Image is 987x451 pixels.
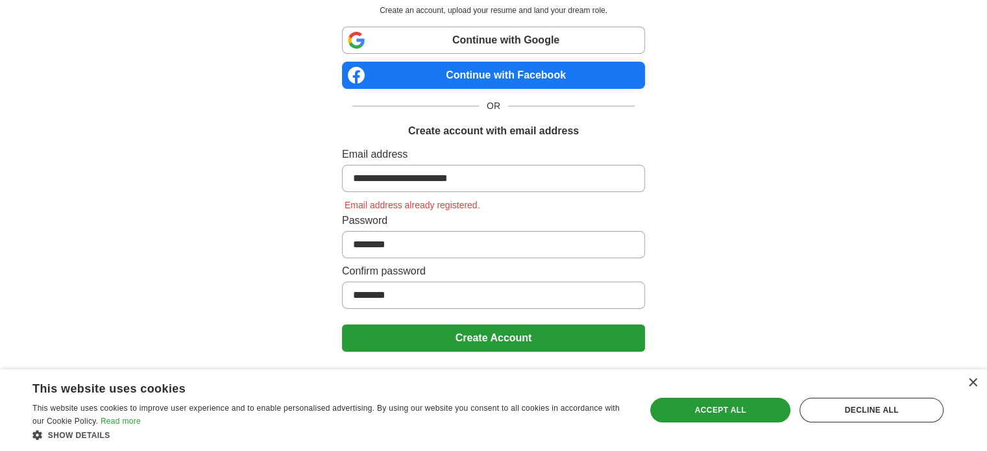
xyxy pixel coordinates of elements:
[345,5,642,16] p: Create an account, upload your resume and land your dream role.
[32,377,595,396] div: This website uses cookies
[799,398,944,422] div: Decline all
[48,431,110,440] span: Show details
[968,378,977,388] div: Close
[342,324,645,352] button: Create Account
[32,404,620,426] span: This website uses cookies to improve user experience and to enable personalised advertising. By u...
[32,428,628,441] div: Show details
[650,398,790,422] div: Accept all
[101,417,141,426] a: Read more, opens a new window
[342,263,645,279] label: Confirm password
[479,99,508,113] span: OR
[342,27,645,54] a: Continue with Google
[342,213,645,228] label: Password
[342,147,645,162] label: Email address
[342,62,645,89] a: Continue with Facebook
[342,200,483,210] span: Email address already registered.
[408,123,579,139] h1: Create account with email address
